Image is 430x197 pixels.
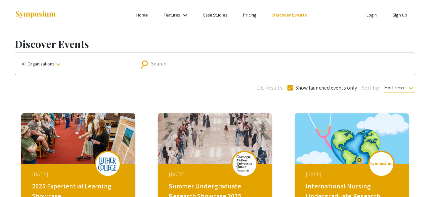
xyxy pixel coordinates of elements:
[15,38,415,50] h1: Discover Events
[141,59,151,70] mat-icon: Search
[98,157,118,171] img: 2025-experiential-learning-showcase_eventLogo_377aea_.png
[272,12,307,18] a: Discover Events
[21,113,135,164] img: 2025-experiential-learning-showcase_eventCoverPhoto_3051d9__thumb.jpg
[169,171,263,178] div: [DATE]
[407,84,415,92] mat-icon: keyboard_arrow_down
[370,162,393,166] img: logo_v2.png
[384,85,415,93] span: Most recent
[32,171,126,178] div: [DATE]
[54,60,62,68] mat-icon: keyboard_arrow_down
[181,11,189,19] mat-icon: Expand Features list
[15,10,56,19] img: Symposium by ForagerOne
[164,12,180,18] a: Features
[295,84,357,92] span: Show launched events only
[366,12,377,18] a: Login
[295,113,409,164] img: global-connections-in-nursing-philippines-neva_eventCoverPhoto_3453dd__thumb.png
[203,12,227,18] a: Case Studies
[136,12,148,18] a: Home
[22,61,62,67] span: All Organizations
[235,155,254,172] img: summer-undergraduate-research-showcase-2025_eventLogo_367938_.png
[362,84,379,92] span: Sort by:
[257,84,282,92] span: 191 Results
[306,171,400,178] div: [DATE]
[243,12,257,18] a: Pricing
[15,53,135,75] button: All Organizations
[393,12,407,18] a: Sign Up
[379,82,420,94] button: Most recent
[158,113,272,164] img: summer-undergraduate-research-showcase-2025_eventCoverPhoto_d7183b__thumb.jpg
